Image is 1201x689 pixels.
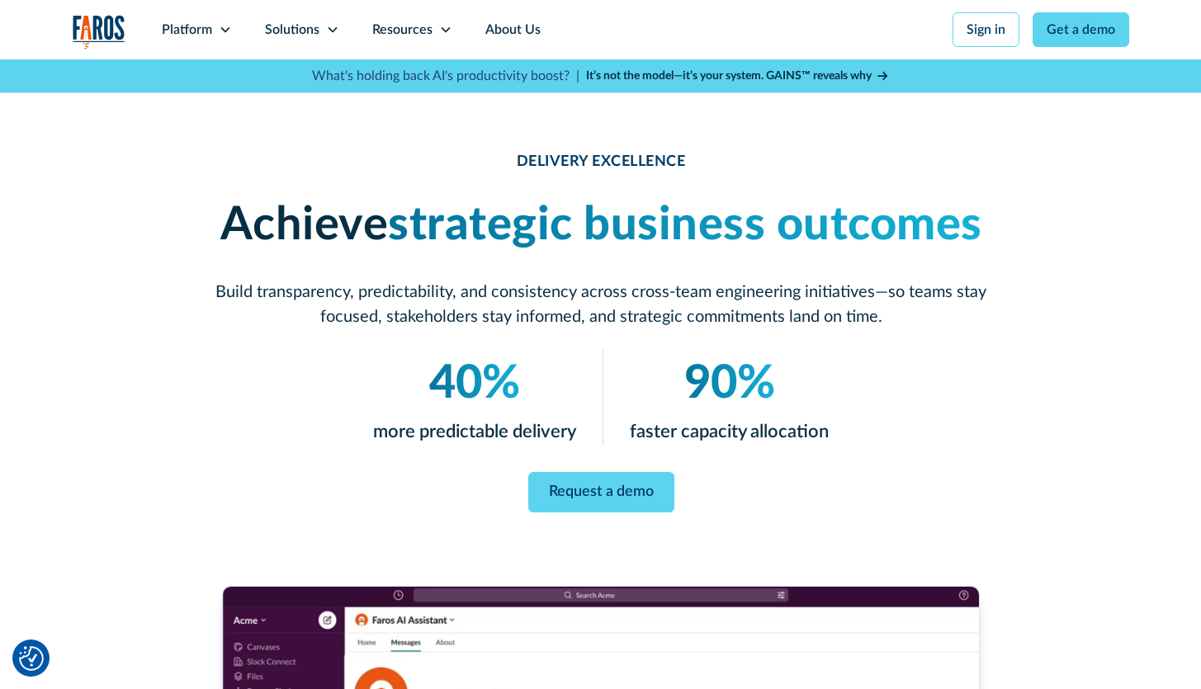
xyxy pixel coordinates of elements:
a: Sign in [953,12,1019,47]
em: 90% [683,361,774,407]
div: Solutions [265,20,319,40]
p: more predictable delivery [373,418,576,446]
div: Resources [372,20,433,40]
em: strategic business outcomes [388,202,982,248]
p: What's holding back AI's productivity boost? | [312,66,579,86]
p: faster capacity allocation [630,418,829,446]
div: Platform [162,20,212,40]
em: 40% [429,361,520,407]
button: Cookie Settings [19,646,44,671]
a: Get a demo [1033,12,1129,47]
p: Build transparency, predictability, and consistency across cross-team engineering initiatives—so ... [205,280,997,329]
img: Logo of the analytics and reporting company Faros. [73,15,125,49]
strong: It’s not the model—it’s your system. GAINS™ reveals why [586,70,872,82]
strong: DELIVERY EXCELLENCE [516,154,685,169]
a: It’s not the model—it’s your system. GAINS™ reveals why [586,68,890,85]
a: Request a demo [527,472,674,512]
a: home [73,15,125,49]
img: Revisit consent button [19,646,44,671]
strong: Achieve [220,202,388,248]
